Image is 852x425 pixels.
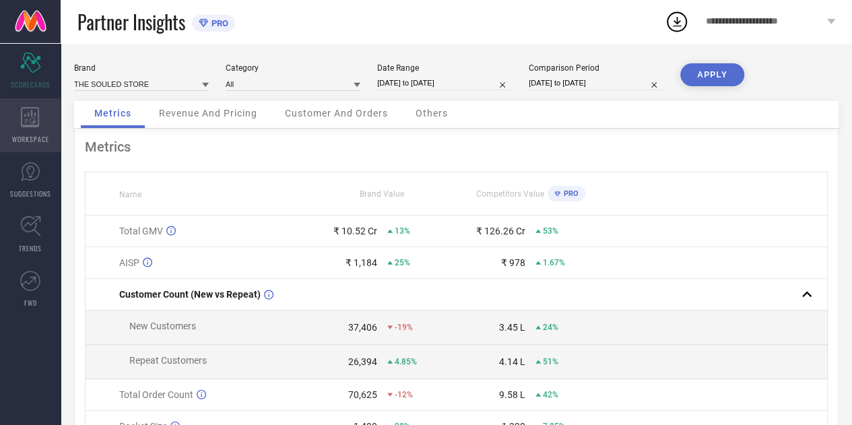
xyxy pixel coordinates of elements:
div: Date Range [377,63,512,73]
div: 9.58 L [499,389,525,400]
div: 3.45 L [499,322,525,333]
span: SUGGESTIONS [10,189,51,199]
span: PRO [208,18,228,28]
div: ₹ 10.52 Cr [333,226,377,236]
div: ₹ 1,184 [346,257,377,268]
span: 24% [543,323,558,332]
span: 13% [395,226,410,236]
span: Brand Value [360,189,404,199]
div: Brand [74,63,209,73]
div: Comparison Period [529,63,663,73]
span: 1.67% [543,258,565,267]
span: 53% [543,226,558,236]
span: Others [416,108,448,119]
div: ₹ 978 [501,257,525,268]
input: Select date range [377,76,512,90]
span: New Customers [129,321,196,331]
span: Customer And Orders [285,108,388,119]
span: Metrics [94,108,131,119]
span: FWD [24,298,37,308]
span: Revenue And Pricing [159,108,257,119]
span: Total GMV [119,226,163,236]
span: WORKSPACE [12,134,49,144]
span: Competitors Value [476,189,544,199]
span: Partner Insights [77,8,185,36]
div: Open download list [665,9,689,34]
div: Category [226,63,360,73]
span: Total Order Count [119,389,193,400]
span: Repeat Customers [129,355,207,366]
button: APPLY [680,63,744,86]
div: 70,625 [348,389,377,400]
span: 4.85% [395,357,417,366]
div: ₹ 126.26 Cr [476,226,525,236]
span: 42% [543,390,558,399]
div: Metrics [85,139,828,155]
div: 4.14 L [499,356,525,367]
div: 37,406 [348,322,377,333]
div: 26,394 [348,356,377,367]
span: SCORECARDS [11,79,51,90]
input: Select comparison period [529,76,663,90]
span: 25% [395,258,410,267]
span: AISP [119,257,139,268]
span: -19% [395,323,413,332]
span: -12% [395,390,413,399]
span: TRENDS [19,243,42,253]
span: Customer Count (New vs Repeat) [119,289,261,300]
span: 51% [543,357,558,366]
span: PRO [560,189,579,198]
span: Name [119,190,141,199]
